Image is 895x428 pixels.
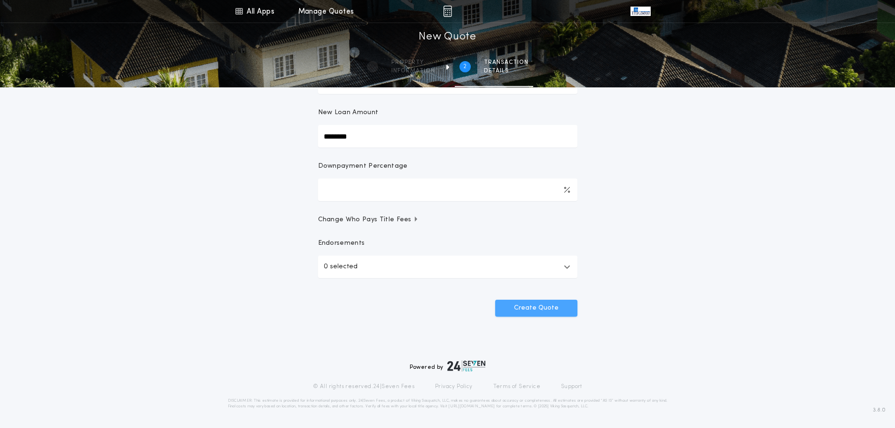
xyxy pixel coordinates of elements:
[484,67,529,75] span: details
[318,256,577,278] button: 0 selected
[443,6,452,17] img: img
[493,383,540,390] a: Terms of Service
[318,215,419,225] span: Change Who Pays Title Fees
[630,7,650,16] img: vs-icon
[391,67,435,75] span: information
[410,360,486,372] div: Powered by
[318,108,379,117] p: New Loan Amount
[318,162,408,171] p: Downpayment Percentage
[324,261,358,272] p: 0 selected
[228,398,668,409] p: DISCLAIMER: This estimate is provided for informational purposes only. 24|Seven Fees, a product o...
[318,179,577,201] input: Downpayment Percentage
[318,215,577,225] button: Change Who Pays Title Fees
[495,300,577,317] button: Create Quote
[391,59,435,66] span: Property
[873,406,886,414] span: 3.8.0
[447,360,486,372] img: logo
[318,125,577,148] input: New Loan Amount
[463,63,467,70] h2: 2
[561,383,582,390] a: Support
[448,405,495,408] a: [URL][DOMAIN_NAME]
[484,59,529,66] span: Transaction
[318,239,577,248] p: Endorsements
[313,383,414,390] p: © All rights reserved. 24|Seven Fees
[435,383,473,390] a: Privacy Policy
[419,30,476,45] h1: New Quote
